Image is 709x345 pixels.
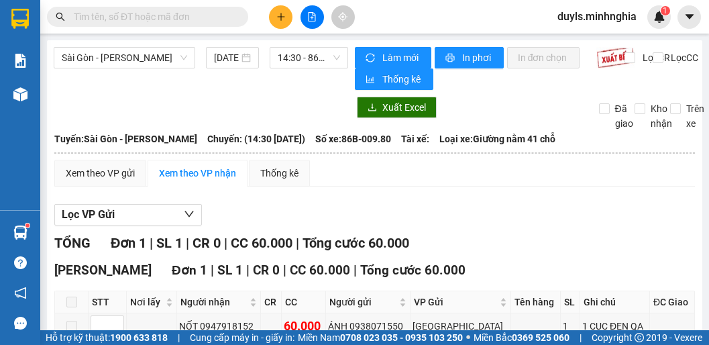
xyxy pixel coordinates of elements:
span: Đơn 1 [111,235,146,251]
span: | [283,262,286,278]
span: CC 60.000 [231,235,292,251]
button: aim [331,5,355,29]
span: | [150,235,153,251]
span: Kho nhận [645,101,677,131]
span: Sài Gòn - Phan Rí [62,48,187,68]
span: Lọc CR [637,50,672,65]
div: NỐT 0947918152 [179,319,258,334]
span: Đã giao [610,101,639,131]
div: ÁNH 0938071550 [328,319,408,334]
span: copyright [635,333,644,342]
span: Đơn 1 [172,262,207,278]
span: Chuyến: (14:30 [DATE]) [207,132,305,146]
span: search [56,12,65,21]
button: file-add [301,5,324,29]
span: caret-down [684,11,696,23]
strong: 0708 023 035 - 0935 103 250 [340,332,463,343]
button: bar-chartThống kê [355,68,433,90]
span: | [178,330,180,345]
span: CC 60.000 [290,262,350,278]
span: sync [366,53,377,64]
th: ĐC Giao [650,291,695,313]
span: SL 1 [217,262,243,278]
span: Lọc VP Gửi [62,206,115,223]
span: SL 1 [156,235,182,251]
sup: 1 [25,224,30,228]
span: Hỗ trợ kỹ thuật: [46,330,168,345]
span: Người gửi [329,295,396,309]
span: | [246,262,250,278]
span: CR 0 [253,262,280,278]
span: Lọc CC [665,50,700,65]
button: plus [269,5,292,29]
span: Miền Nam [298,330,463,345]
img: icon-new-feature [653,11,665,23]
span: down [184,209,195,219]
div: Xem theo VP nhận [159,166,236,181]
div: Xem theo VP gửi [66,166,135,181]
th: STT [89,291,127,313]
span: | [580,330,582,345]
input: Tìm tên, số ĐT hoặc mã đơn [74,9,232,24]
button: In đơn chọn [507,47,580,68]
span: Tài xế: [401,132,429,146]
th: Ghi chú [580,291,650,313]
span: Loại xe: Giường nằm 41 chỗ [439,132,555,146]
img: solution-icon [13,54,28,68]
span: printer [445,53,457,64]
td: Sài Gòn [411,313,511,340]
span: | [353,262,357,278]
span: 14:30 - 86B-009.80 [278,48,340,68]
div: 1 CỤC ĐEN QA [582,319,647,334]
span: Làm mới [382,50,421,65]
div: 60.000 [284,317,323,336]
button: printerIn phơi [435,47,504,68]
span: | [224,235,227,251]
span: VP Gửi [414,295,497,309]
th: CC [282,291,326,313]
strong: 1900 633 818 [110,332,168,343]
th: SL [561,291,580,313]
button: downloadXuất Excel [357,97,437,118]
button: caret-down [677,5,701,29]
span: Người nhận [180,295,247,309]
span: Nơi lấy [130,295,163,309]
span: 1 [663,6,667,15]
sup: 1 [661,6,670,15]
span: | [186,235,189,251]
span: download [368,103,377,113]
span: Thống kê [382,72,423,87]
span: ⚪️ [466,335,470,340]
span: plus [276,12,286,21]
input: 14/09/2025 [214,50,239,65]
span: bar-chart [366,75,377,85]
div: 1 [563,319,578,334]
span: question-circle [14,256,27,269]
span: Xuất Excel [382,100,426,115]
span: CR 0 [193,235,221,251]
span: Miền Bắc [474,330,569,345]
span: notification [14,287,27,299]
img: warehouse-icon [13,87,28,101]
th: CR [261,291,282,313]
span: | [296,235,299,251]
span: [PERSON_NAME] [54,262,152,278]
strong: 0369 525 060 [512,332,569,343]
img: warehouse-icon [13,226,28,240]
th: Tên hàng [511,291,561,313]
div: [GEOGRAPHIC_DATA] [413,319,508,334]
img: 9k= [596,47,635,68]
span: Tổng cước 60.000 [303,235,409,251]
div: Thống kê [260,166,298,181]
span: In phơi [462,50,493,65]
button: Lọc VP Gửi [54,204,202,226]
span: file-add [307,12,317,21]
b: Tuyến: Sài Gòn - [PERSON_NAME] [54,134,197,144]
span: Cung cấp máy in - giấy in: [190,330,294,345]
span: message [14,317,27,330]
span: Số xe: 86B-009.80 [315,132,391,146]
span: duyls.minhnghia [547,8,647,25]
span: aim [338,12,347,21]
img: logo-vxr [11,9,29,29]
span: Tổng cước 60.000 [360,262,466,278]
